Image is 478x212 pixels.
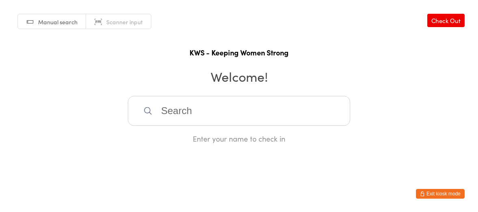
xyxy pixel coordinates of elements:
[38,18,78,26] span: Manual search
[106,18,143,26] span: Scanner input
[8,47,470,57] h1: KWS - Keeping Women Strong
[8,67,470,85] h2: Welcome!
[416,189,465,199] button: Exit kiosk mode
[128,96,350,126] input: Search
[128,134,350,144] div: Enter your name to check in
[427,14,465,27] a: Check Out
